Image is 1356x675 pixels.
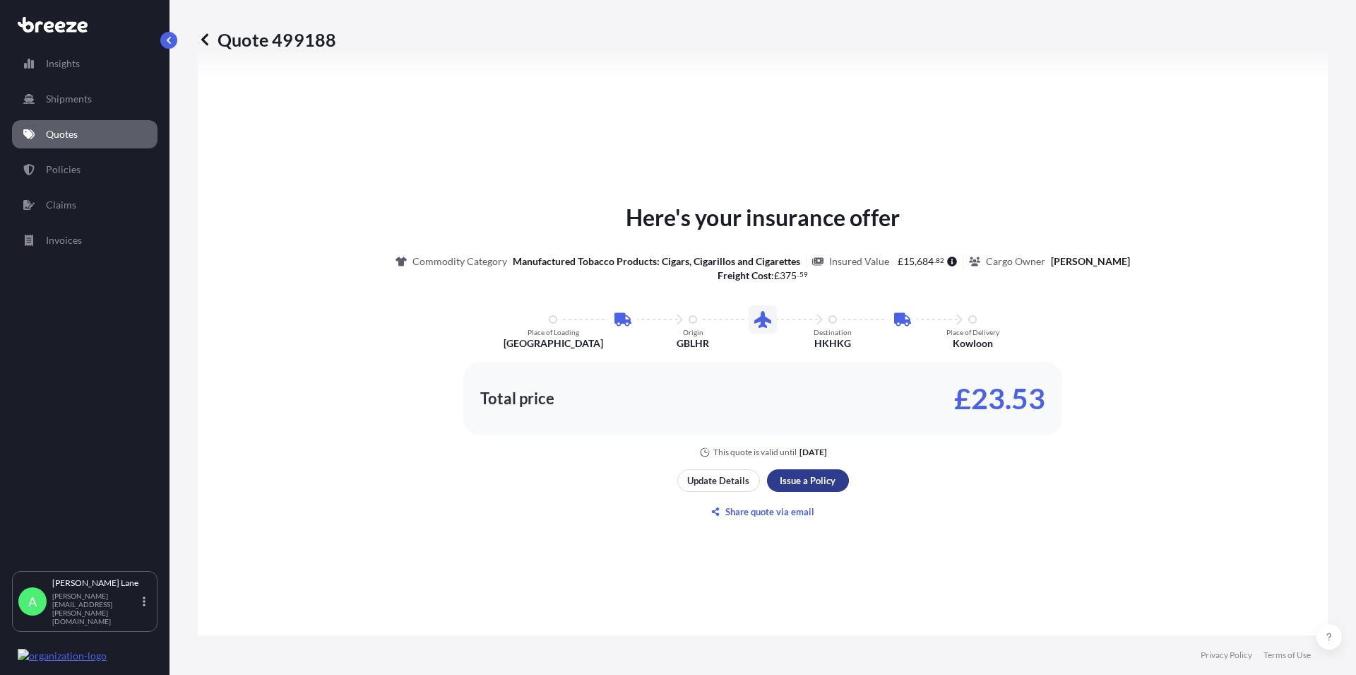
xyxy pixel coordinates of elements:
p: [GEOGRAPHIC_DATA] [504,336,603,351]
span: £ [898,257,903,266]
p: Here's your insurance offer [626,201,900,235]
p: Destination [814,328,852,336]
a: Claims [12,191,157,219]
p: Quote 499188 [198,28,336,51]
p: Share quote via email [725,505,814,519]
span: . [934,258,936,263]
span: . [797,272,799,277]
p: Invoices [46,233,82,247]
p: Origin [683,328,703,336]
a: Quotes [12,120,157,148]
b: Freight Cost [718,269,771,281]
button: Issue a Policy [767,469,849,492]
p: HKHKG [814,336,851,351]
img: organization-logo [18,649,107,663]
a: Shipments [12,85,157,113]
span: £ [774,271,780,281]
a: Policies [12,155,157,184]
span: A [28,594,37,609]
button: Share quote via email [677,500,849,523]
p: [PERSON_NAME][EMAIL_ADDRESS][PERSON_NAME][DOMAIN_NAME] [52,592,140,626]
span: 82 [936,258,944,263]
span: 59 [799,272,808,277]
a: Privacy Policy [1201,650,1252,661]
p: Place of Delivery [946,328,999,336]
p: Quotes [46,127,78,141]
a: Invoices [12,226,157,254]
span: , [915,257,917,266]
p: Cargo Owner [986,254,1045,269]
a: Insights [12,49,157,78]
p: Issue a Policy [780,474,835,488]
p: Insured Value [829,254,889,269]
p: Update Details [687,474,749,488]
button: Update Details [677,469,760,492]
p: Insights [46,57,80,71]
p: Manufactured Tobacco Products: Cigars, Cigarillos and Cigarettes [513,254,800,269]
p: Place of Loading [528,328,579,336]
p: [PERSON_NAME] [1051,254,1130,269]
p: Total price [480,392,554,406]
p: [PERSON_NAME] Lane [52,577,140,589]
p: GBLHR [677,336,709,351]
p: Kowloon [953,336,993,351]
p: Shipments [46,92,92,106]
span: 684 [917,257,934,266]
p: £23.53 [954,387,1045,410]
p: Policies [46,163,81,177]
span: 375 [780,271,797,281]
p: This quote is valid until [713,447,797,458]
span: 15 [903,257,915,266]
p: : [718,269,808,283]
p: [DATE] [799,447,827,458]
p: Commodity Category [412,254,507,269]
p: Claims [46,198,76,212]
a: Terms of Use [1263,650,1311,661]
